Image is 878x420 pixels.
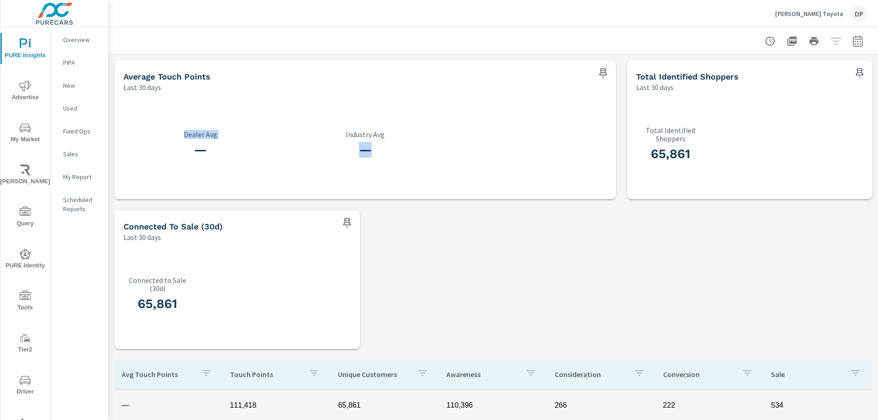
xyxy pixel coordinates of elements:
p: Last 30 days [123,82,161,93]
p: Avg Touch Points [122,370,193,379]
span: Driver [3,375,47,397]
p: Fixed Ops [63,127,101,136]
div: New [50,79,108,92]
td: 222 [656,394,764,417]
span: Save this to your personalized report [340,216,354,230]
span: Tier2 [3,333,47,355]
p: Connected to Sale (30d) [123,276,192,292]
p: Overview [63,35,101,44]
p: Conversion [663,370,735,379]
p: Sale [771,370,843,379]
p: Last 30 days [636,82,674,93]
p: Awareness [446,370,518,379]
p: Total Identified Shoppers [636,126,705,143]
span: Save this to your personalized report [852,66,867,80]
td: 65,861 [331,394,439,417]
td: 534 [764,394,872,417]
td: 111,418 [223,394,331,417]
h3: 65,861 [123,296,192,312]
h3: — [123,142,277,158]
span: Query [3,207,47,229]
div: Sales [50,147,108,161]
span: [PERSON_NAME] [3,165,47,187]
button: Print Report [805,32,823,50]
span: Tools [3,291,47,313]
div: Fixed Ops [50,124,108,138]
span: My Market [3,122,47,145]
p: Consideration [555,370,626,379]
div: Overview [50,33,108,47]
div: PIPA [50,56,108,69]
h3: — [288,142,442,158]
span: Save this to your personalized report [596,66,610,80]
span: PURE Identity [3,249,47,271]
div: DP [851,5,867,22]
div: Used [50,101,108,115]
td: 266 [547,394,656,417]
p: [PERSON_NAME] Toyota [775,10,843,18]
p: Touch Points [230,370,302,379]
button: Select Date Range [849,32,867,50]
p: Unique Customers [338,370,410,379]
h3: 65,861 [636,146,705,162]
p: Scheduled Reports [63,195,101,213]
td: 110,396 [439,394,547,417]
p: New [63,81,101,90]
div: My Report [50,170,108,184]
p: Last 30 days [123,232,161,243]
button: "Export Report to PDF" [783,32,801,50]
p: PIPA [63,58,101,67]
span: Advertise [3,80,47,103]
p: My Report [63,172,101,181]
h5: Connected to Sale (30d) [123,222,223,231]
div: Scheduled Reports [50,193,108,216]
p: Dealer Avg [123,130,277,138]
p: Used [63,104,101,113]
p: Sales [63,149,101,159]
td: — [114,394,223,417]
span: PURE Insights [3,38,47,61]
h5: Total Identified Shoppers [636,72,739,81]
h5: Average Touch Points [123,72,210,81]
p: Industry Avg [288,130,442,138]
